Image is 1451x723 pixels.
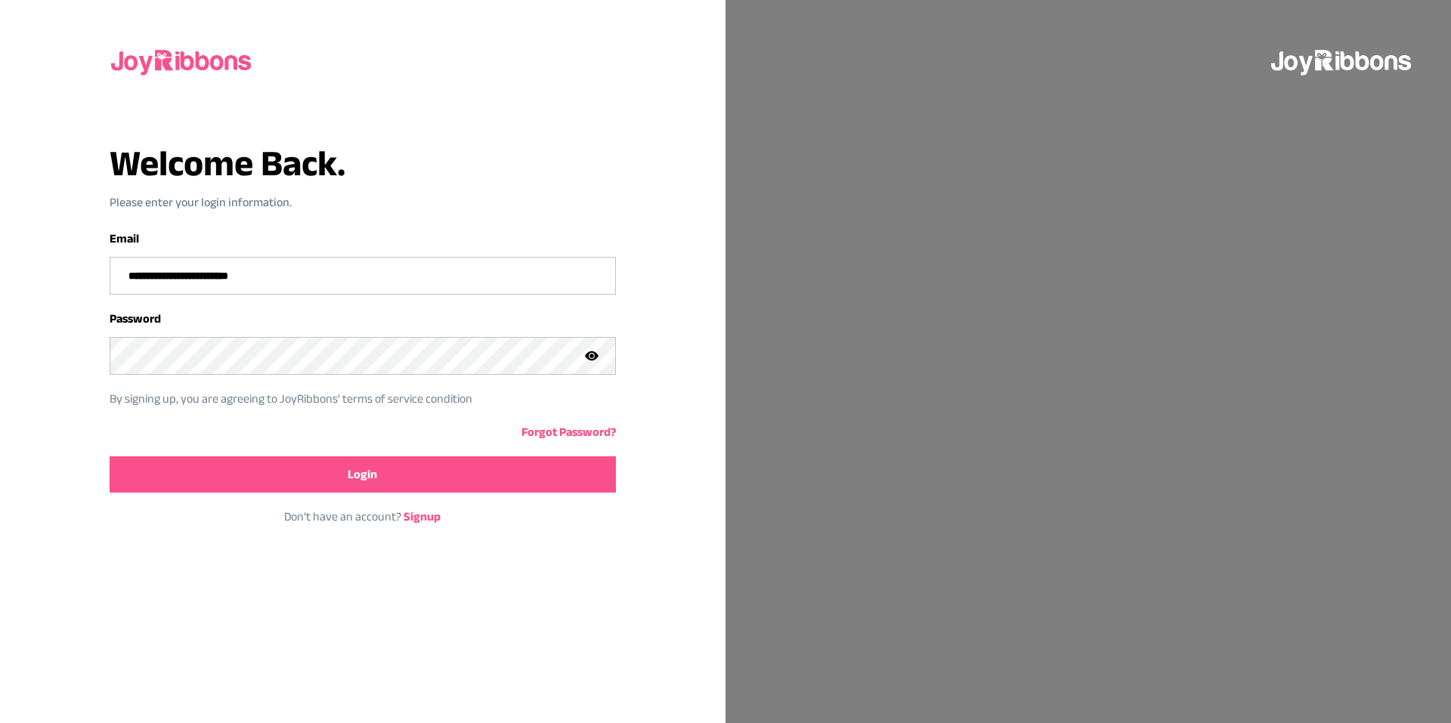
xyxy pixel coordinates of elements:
[1270,36,1415,85] img: joyribbons
[110,232,139,245] label: Email
[110,390,593,408] p: By signing up, you are agreeing to JoyRibbons‘ terms of service condition
[110,36,255,85] img: joyribbons
[110,456,616,493] button: Login
[110,312,161,325] label: Password
[110,145,616,181] h3: Welcome Back.
[110,193,616,212] p: Please enter your login information.
[521,425,616,438] a: Forgot Password?
[348,465,377,484] span: Login
[404,510,441,523] a: Signup
[110,508,616,526] p: Don‘t have an account?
